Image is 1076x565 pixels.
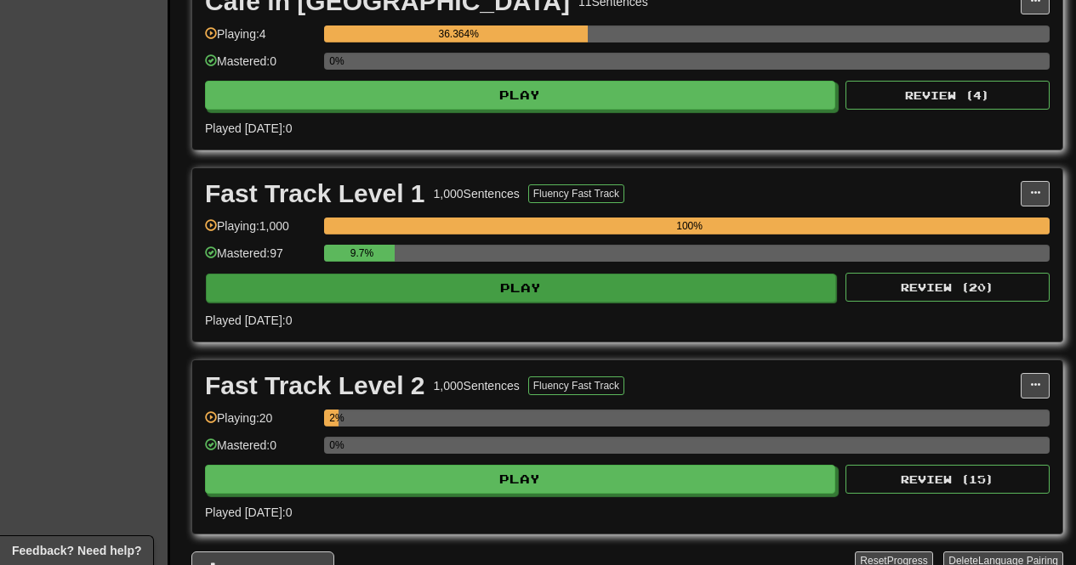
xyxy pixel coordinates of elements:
div: 1,000 Sentences [434,185,520,202]
div: 9.7% [329,245,394,262]
div: Fast Track Level 2 [205,373,425,398]
div: Playing: 20 [205,410,316,438]
span: Played [DATE]: 0 [205,121,292,135]
div: 2% [329,410,339,427]
div: 100% [329,218,1050,234]
div: Mastered: 97 [205,245,316,273]
button: Fluency Fast Track [528,376,624,395]
div: Playing: 4 [205,25,316,54]
button: Play [205,81,835,110]
div: Mastered: 0 [205,437,316,465]
button: Play [206,274,836,302]
span: Played [DATE]: 0 [205,506,292,519]
span: Open feedback widget [12,542,141,559]
div: Fast Track Level 1 [205,181,425,206]
span: Played [DATE]: 0 [205,314,292,327]
div: Playing: 1,000 [205,218,316,246]
button: Play [205,465,835,494]
button: Review (20) [845,273,1050,302]
div: 1,000 Sentences [434,377,520,394]
div: 36.364% [329,25,588,42]
div: Mastered: 0 [205,53,316,81]
button: Fluency Fast Track [528,184,624,203]
button: Review (4) [845,81,1050,110]
button: Review (15) [845,465,1050,494]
